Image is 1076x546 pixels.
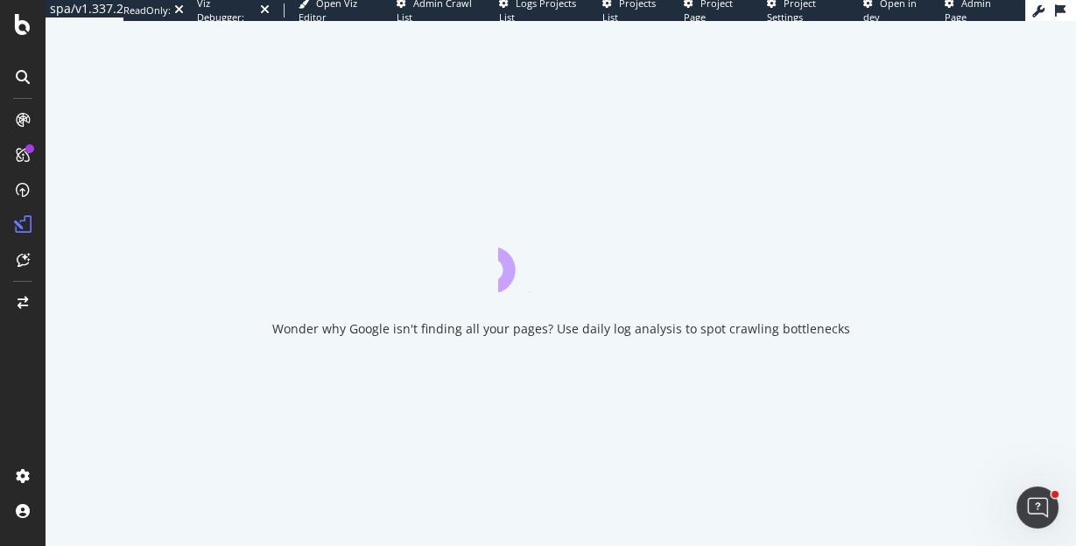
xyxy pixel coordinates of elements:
[272,320,850,338] div: Wonder why Google isn't finding all your pages? Use daily log analysis to spot crawling bottlenecks
[498,229,624,292] div: animation
[1016,486,1058,528] iframe: Intercom live chat
[123,3,171,17] div: ReadOnly:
